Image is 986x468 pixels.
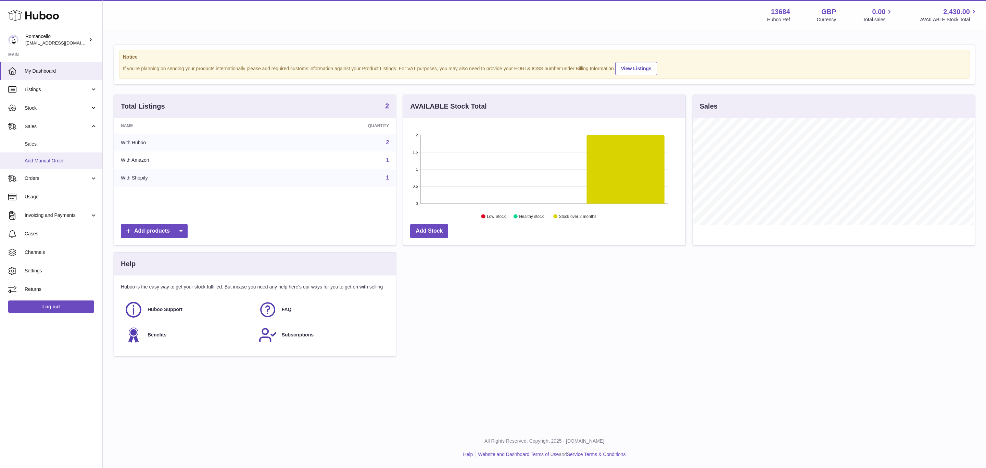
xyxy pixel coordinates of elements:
span: Returns [25,286,97,293]
h3: Total Listings [121,102,165,111]
a: 0.00 Total sales [863,7,893,23]
li: and [476,451,625,458]
text: 0 [416,201,418,206]
span: Cases [25,231,97,237]
a: Add Stock [410,224,448,238]
td: With Shopify [114,169,268,187]
a: FAQ [258,300,386,319]
a: 2 [385,102,389,111]
text: 2 [416,133,418,137]
strong: 13684 [771,7,790,16]
a: 1 [386,157,389,163]
span: Sales [25,141,97,147]
span: Usage [25,194,97,200]
text: Low Stock [487,214,506,219]
strong: Notice [123,54,966,60]
div: Currency [817,16,836,23]
a: Huboo Support [124,300,252,319]
text: 0.5 [413,184,418,188]
h3: Help [121,259,136,269]
span: Orders [25,175,90,182]
div: Huboo Ref [767,16,790,23]
span: Listings [25,86,90,93]
text: Healthy stock [519,214,544,219]
span: AVAILABLE Stock Total [920,16,978,23]
span: Huboo Support [148,306,182,313]
h3: AVAILABLE Stock Total [410,102,486,111]
a: 1 [386,175,389,181]
h3: Sales [700,102,718,111]
span: Total sales [863,16,893,23]
span: 0.00 [872,7,886,16]
a: Log out [8,300,94,313]
text: 1 [416,167,418,171]
a: View Listings [615,62,657,75]
span: Stock [25,105,90,111]
span: FAQ [282,306,292,313]
td: With Amazon [114,151,268,169]
img: internalAdmin-13684@internal.huboo.com [8,35,18,45]
text: Stock over 2 months [559,214,596,219]
a: 2 [386,139,389,145]
th: Name [114,118,268,134]
text: 1.5 [413,150,418,154]
a: Help [463,452,473,457]
div: If you're planning on sending your products internationally please add required customs informati... [123,61,966,75]
a: 2,430.00 AVAILABLE Stock Total [920,7,978,23]
span: [EMAIL_ADDRESS][DOMAIN_NAME] [25,40,101,46]
a: Website and Dashboard Terms of Use [478,452,559,457]
a: Benefits [124,326,252,344]
span: Benefits [148,332,166,338]
span: Sales [25,123,90,130]
th: Quantity [268,118,396,134]
td: With Huboo [114,134,268,151]
span: Subscriptions [282,332,314,338]
span: Add Manual Order [25,158,97,164]
p: Huboo is the easy way to get your stock fulfilled. But incase you need any help here's our ways f... [121,284,389,290]
span: 2,430.00 [943,7,970,16]
div: Romancello [25,33,87,46]
p: All Rights Reserved. Copyright 2025 - [DOMAIN_NAME] [108,438,981,444]
span: Settings [25,268,97,274]
strong: GBP [821,7,836,16]
span: Channels [25,249,97,256]
a: Service Terms & Conditions [567,452,626,457]
strong: 2 [385,102,389,109]
span: My Dashboard [25,68,97,74]
a: Add products [121,224,188,238]
span: Invoicing and Payments [25,212,90,219]
a: Subscriptions [258,326,386,344]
